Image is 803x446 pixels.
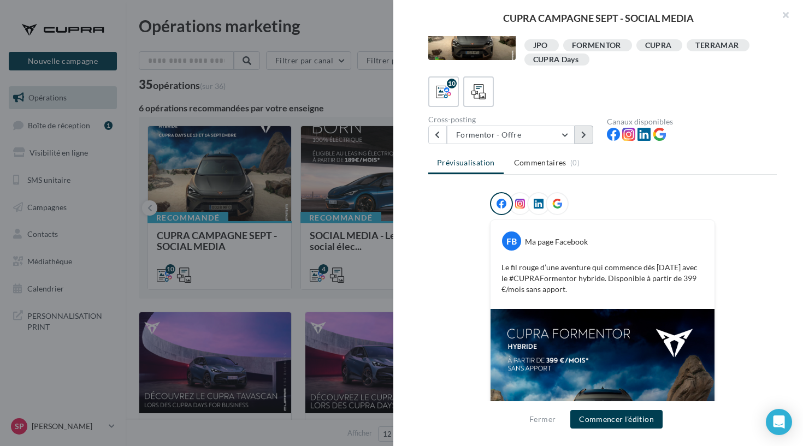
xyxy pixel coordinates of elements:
div: FORMENTOR [572,41,621,50]
div: JPO [533,41,548,50]
button: Formentor - Offre [447,126,575,144]
div: FB [502,231,521,251]
div: 10 [447,79,457,88]
div: Ma page Facebook [525,236,588,247]
div: CUPRA CAMPAGNE SEPT - SOCIAL MEDIA [411,13,786,23]
div: CUPRA [645,41,672,50]
div: TERRAMAR [695,41,739,50]
button: Commencer l'édition [570,410,663,429]
div: CUPRA Days [533,56,579,64]
span: Commentaires [514,157,566,168]
div: Cross-posting [428,116,598,123]
button: Fermer [525,413,560,426]
span: (0) [570,158,580,167]
p: Le fil rouge d’une aventure qui commence dès [DATE] avec le #CUPRAFormentor hybride. Disponible à... [501,262,704,295]
div: Open Intercom Messenger [766,409,792,435]
div: Canaux disponibles [607,118,777,126]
